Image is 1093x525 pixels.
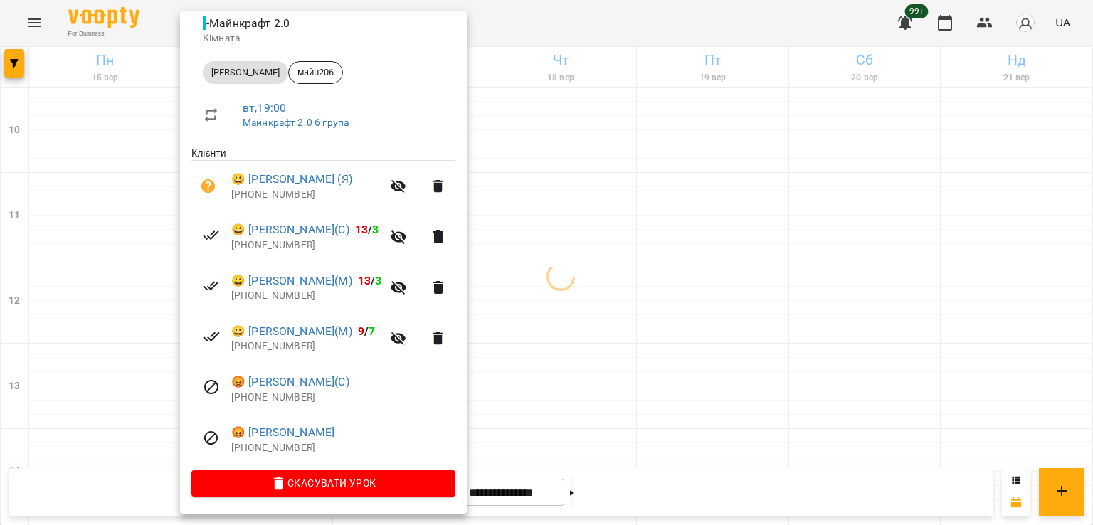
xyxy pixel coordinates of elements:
span: майн206 [289,66,342,79]
span: 3 [372,223,379,236]
span: 13 [355,223,368,236]
span: Скасувати Урок [203,474,444,492]
span: - Майнкрафт 2.0 [203,16,292,30]
p: [PHONE_NUMBER] [231,238,381,253]
a: 😀 [PERSON_NAME] (Я) [231,171,352,188]
a: вт , 19:00 [243,101,286,115]
a: 😡 [PERSON_NAME](С) [231,373,349,391]
ul: Клієнти [191,146,455,470]
svg: Візит скасовано [203,378,220,396]
p: [PHONE_NUMBER] [231,289,381,303]
p: [PHONE_NUMBER] [231,188,381,202]
span: 3 [375,274,381,287]
b: / [358,324,375,338]
p: [PHONE_NUMBER] [231,441,455,455]
div: майн206 [288,61,343,84]
a: 😡 [PERSON_NAME] [231,424,334,441]
p: Кімната [203,31,444,46]
span: 13 [358,274,371,287]
b: / [358,274,382,287]
span: [PERSON_NAME] [203,66,288,79]
a: Майнкрафт 2.0 6 група [243,117,349,128]
svg: Візит сплачено [203,227,220,244]
span: 9 [358,324,364,338]
svg: Візит сплачено [203,328,220,345]
p: [PHONE_NUMBER] [231,391,455,405]
b: / [355,223,379,236]
a: 😀 [PERSON_NAME](С) [231,221,349,238]
button: Візит ще не сплачено. Додати оплату? [191,169,226,203]
svg: Візит сплачено [203,277,220,295]
span: 7 [369,324,375,338]
a: 😀 [PERSON_NAME](М) [231,272,352,290]
p: [PHONE_NUMBER] [231,339,381,354]
a: 😀 [PERSON_NAME](М) [231,323,352,340]
svg: Візит скасовано [203,430,220,447]
button: Скасувати Урок [191,470,455,496]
